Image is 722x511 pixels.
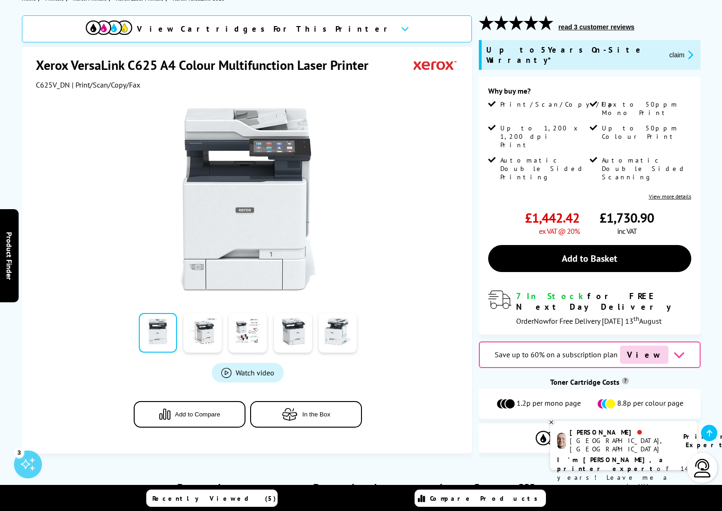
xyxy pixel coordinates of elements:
span: Product Finder [5,232,14,279]
div: modal_delivery [488,291,691,325]
button: View Cartridges [486,430,694,446]
img: Cartridges [536,431,582,445]
h1: Xerox VersaLink C625 A4 Colour Multifunction Laser Printer [36,56,378,74]
span: £1,730.90 [599,209,654,226]
button: promo-description [667,49,696,60]
div: Why buy me? [488,86,691,100]
a: Compare Products [415,490,546,507]
div: [PERSON_NAME] [570,428,672,436]
a: Product_All_Videos [212,363,284,382]
span: Up to 50ppm Mono Print [602,100,689,117]
span: inc VAT [617,226,637,236]
div: for FREE Next Day Delivery [516,291,691,312]
a: Add to Basket [488,245,691,272]
span: Order for Free Delivery [DATE] 13 August [516,316,661,326]
span: Compare Products [430,494,543,503]
a: View more details [649,193,691,200]
span: Up to 1,200 x 1,200 dpi Print [500,124,588,149]
img: Xerox VersaLink C625 [157,108,339,291]
img: ashley-livechat.png [557,433,566,449]
div: 3 [14,447,24,457]
span: 8.8p per colour page [617,398,683,409]
span: Automatic Double Sided Scanning [602,156,689,181]
span: | Print/Scan/Copy/Fax [72,80,140,89]
img: user-headset-light.svg [693,459,712,477]
b: I'm [PERSON_NAME], a printer expert [557,456,666,473]
button: Add to Compare [134,401,245,428]
p: of 14 years! Leave me a message and I'll respond ASAP [557,456,690,500]
div: Toner Cartridge Costs [479,377,701,387]
a: Recently Viewed (5) [146,490,278,507]
span: Automatic Double Sided Printing [500,156,588,181]
span: C625V_DN [36,80,70,89]
span: £1,442.42 [525,209,579,226]
span: Watch video [236,368,274,377]
span: View [620,346,668,364]
span: 1.2p per mono page [517,398,581,409]
button: In the Box [250,401,362,428]
span: Now [534,316,549,326]
span: In the Box [302,411,330,418]
img: Xerox [414,56,456,74]
span: ex VAT @ 20% [539,226,579,236]
sup: Cost per page [622,377,629,384]
span: Recently Viewed (5) [152,494,276,503]
span: 7 In Stock [516,291,587,301]
span: Print/Scan/Copy/Fax [500,100,620,109]
span: Up to 50ppm Colour Print [602,124,689,141]
div: [GEOGRAPHIC_DATA], [GEOGRAPHIC_DATA] [570,436,672,453]
button: read 3 customer reviews [556,23,637,31]
img: cmyk-icon.svg [86,20,132,35]
span: View Cartridges For This Printer [137,24,393,34]
sup: th [633,314,639,323]
span: Save up to 60% on a subscription plan [495,350,618,359]
span: Up to 5 Years On-Site Warranty* [486,45,662,65]
span: Add to Compare [175,411,220,418]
